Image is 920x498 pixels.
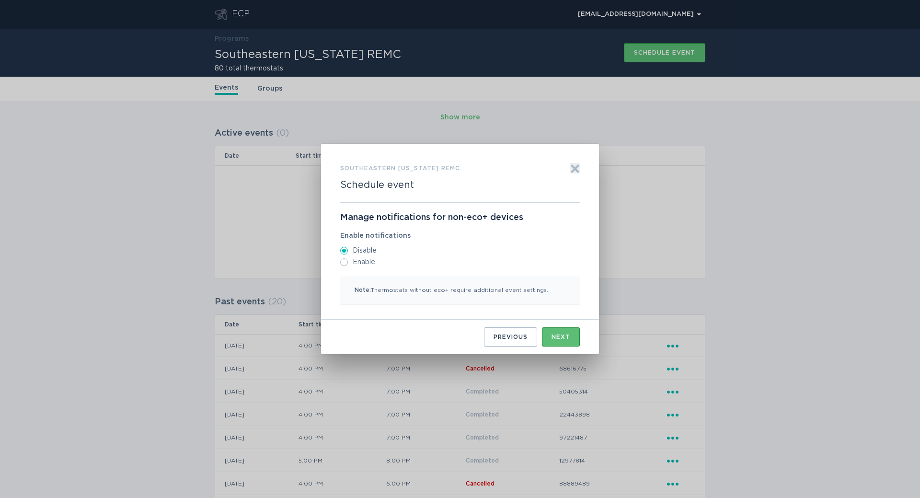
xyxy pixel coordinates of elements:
[340,212,580,223] p: Manage notifications for non-eco+ devices
[340,247,580,255] label: Disable
[340,276,580,304] p: Thermostats without eco+ require additional event settings.
[340,247,348,255] input: Disable
[340,258,580,266] label: Enable
[340,258,348,266] input: Enable
[542,327,580,347] button: Next
[340,232,580,239] label: Enable notifications
[494,334,528,340] div: Previous
[552,334,570,340] div: Next
[484,327,537,347] button: Previous
[321,144,599,354] div: Form to create an event
[340,163,460,174] h3: Southeastern [US_STATE] REMC
[355,287,371,293] span: Note:
[570,163,580,174] button: Exit
[340,179,414,191] h2: Schedule event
